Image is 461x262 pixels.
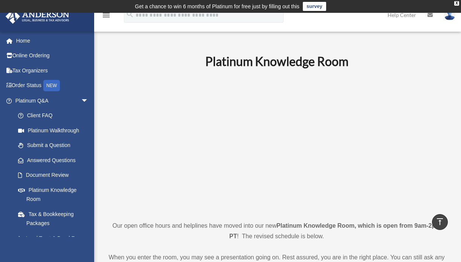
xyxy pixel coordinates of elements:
[205,54,348,69] b: Platinum Knowledge Room
[5,78,100,93] a: Order StatusNEW
[444,9,455,20] img: User Pic
[164,79,390,207] iframe: 231110_Toby_KnowledgeRoom
[3,9,72,24] img: Anderson Advisors Platinum Portal
[43,80,60,91] div: NEW
[11,153,100,168] a: Answered Questions
[11,168,100,183] a: Document Review
[5,33,100,48] a: Home
[454,1,459,6] div: close
[135,2,299,11] div: Get a chance to win 6 months of Platinum for free just by filling out this
[81,93,96,109] span: arrow_drop_down
[5,93,100,108] a: Platinum Q&Aarrow_drop_down
[435,217,444,226] i: vertical_align_top
[126,10,134,18] i: search
[107,221,446,242] p: Our open office hours and helplines have moved into our new ! The revised schedule is below.
[11,123,100,138] a: Platinum Walkthrough
[11,182,96,207] a: Platinum Knowledge Room
[432,214,448,230] a: vertical_align_top
[11,138,100,153] a: Submit a Question
[11,207,100,231] a: Tax & Bookkeeping Packages
[11,108,100,123] a: Client FAQ
[102,11,111,20] i: menu
[5,48,100,63] a: Online Ordering
[11,231,100,246] a: Land Trust & Deed Forum
[102,13,111,20] a: menu
[229,222,441,239] strong: Platinum Knowledge Room, which is open from 9am-2pm PT
[5,63,100,78] a: Tax Organizers
[303,2,326,11] a: survey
